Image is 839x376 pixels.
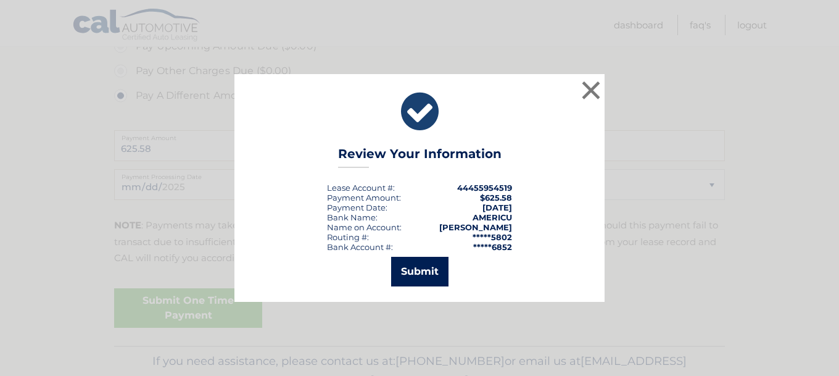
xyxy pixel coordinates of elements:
[482,203,512,212] span: [DATE]
[457,183,512,193] strong: 44455954519
[327,183,395,193] div: Lease Account #:
[391,257,448,286] button: Submit
[327,232,369,242] div: Routing #:
[327,203,387,212] div: :
[338,146,502,168] h3: Review Your Information
[327,242,393,252] div: Bank Account #:
[327,203,386,212] span: Payment Date
[579,78,603,102] button: ×
[327,193,401,203] div: Payment Amount:
[480,193,512,203] span: $625.58
[439,222,512,232] strong: [PERSON_NAME]
[327,212,378,222] div: Bank Name:
[473,212,512,222] strong: AMERICU
[327,222,402,232] div: Name on Account:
